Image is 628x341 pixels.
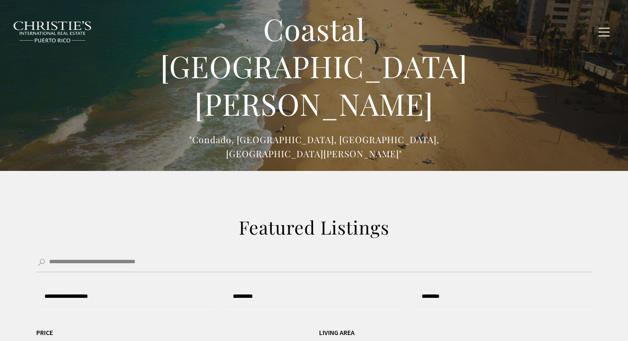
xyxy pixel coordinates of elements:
h2: Featured Listings [130,215,498,239]
img: Christie's International Real Estate black text logo [13,21,92,43]
h1: Coastal [GEOGRAPHIC_DATA][PERSON_NAME] [143,10,485,123]
p: "Condado, [GEOGRAPHIC_DATA], [GEOGRAPHIC_DATA], [GEOGRAPHIC_DATA][PERSON_NAME]" [143,132,485,161]
div: Living Area [319,329,355,336]
div: Price [36,329,53,336]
